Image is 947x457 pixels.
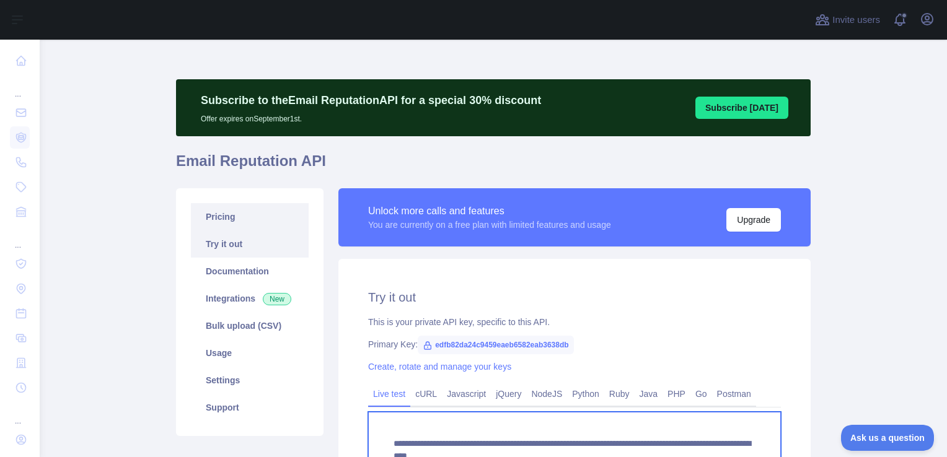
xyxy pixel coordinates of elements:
[201,92,541,109] p: Subscribe to the Email Reputation API for a special 30 % discount
[695,97,788,119] button: Subscribe [DATE]
[10,401,30,426] div: ...
[191,203,309,230] a: Pricing
[832,13,880,27] span: Invite users
[442,384,491,404] a: Javascript
[368,219,611,231] div: You are currently on a free plan with limited features and usage
[491,384,526,404] a: jQuery
[368,384,410,404] a: Live test
[368,338,781,350] div: Primary Key:
[368,362,511,372] a: Create, rotate and manage your keys
[567,384,604,404] a: Python
[191,339,309,367] a: Usage
[191,394,309,421] a: Support
[841,425,935,451] iframe: Toggle Customer Support
[526,384,567,404] a: NodeJS
[690,384,712,404] a: Go
[263,293,291,305] span: New
[10,74,30,99] div: ...
[176,151,811,181] h1: Email Reputation API
[635,384,663,404] a: Java
[191,258,309,285] a: Documentation
[191,285,309,312] a: Integrations New
[191,367,309,394] a: Settings
[368,289,781,306] h2: Try it out
[191,312,309,339] a: Bulk upload (CSV)
[368,316,781,328] div: This is your private API key, specific to this API.
[410,384,442,404] a: cURL
[663,384,690,404] a: PHP
[10,225,30,250] div: ...
[201,109,541,124] p: Offer expires on September 1st.
[712,384,756,404] a: Postman
[726,208,781,232] button: Upgrade
[418,336,573,354] span: edfb82da24c9459eaeb6582eab3638db
[813,10,883,30] button: Invite users
[191,230,309,258] a: Try it out
[604,384,635,404] a: Ruby
[368,204,611,219] div: Unlock more calls and features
